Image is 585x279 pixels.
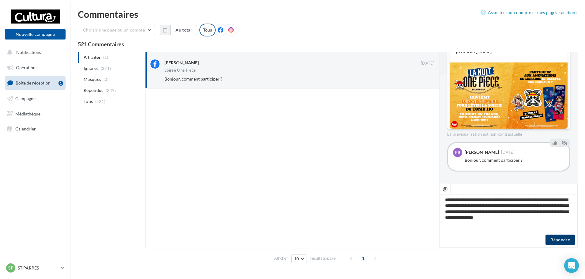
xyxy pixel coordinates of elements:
[95,99,106,104] span: (521)
[84,65,98,71] span: Ignorés
[199,24,216,36] div: Tous
[545,235,575,245] button: Répondre
[15,126,36,131] span: Calendrier
[84,76,101,82] span: Masqués
[8,265,13,271] span: SP
[160,25,197,35] button: Au total
[18,265,58,271] p: ST PARRES
[58,81,63,86] div: 1
[447,129,570,137] div: La prévisualisation est non-contractuelle
[84,87,104,93] span: Répondus
[101,66,111,71] span: (271)
[16,80,51,85] span: Boîte de réception
[16,50,41,55] span: Notifications
[421,61,434,66] span: [DATE]
[16,65,37,70] span: Opérations
[83,27,145,32] span: Choisir une page ou un compte
[4,123,67,135] a: Calendrier
[170,25,197,35] button: Au total
[164,68,196,72] div: Soirée One Piece
[358,253,368,263] span: 1
[294,256,299,261] span: 10
[164,60,199,66] div: [PERSON_NAME]
[78,41,578,47] div: 521 Commentaires
[481,9,578,16] a: Associer mon compte et mes pages Facebook
[465,157,564,163] div: Bonjour, comment participer ?
[78,25,155,35] button: Choisir une page ou un compte
[5,262,66,274] a: SP ST PARRES
[5,29,66,40] button: Nouvelle campagne
[443,186,448,191] i: @
[274,255,288,261] span: Afficher
[104,77,109,82] span: (2)
[4,61,67,74] a: Opérations
[4,107,67,120] a: Médiathèque
[291,254,307,263] button: 10
[106,88,116,93] span: (249)
[84,98,93,104] span: Tous
[564,258,579,273] div: Open Intercom Messenger
[465,150,499,154] div: [PERSON_NAME]
[15,96,37,101] span: Campagnes
[455,149,460,156] span: FB
[78,9,578,19] div: Commentaires
[310,255,336,261] span: résultats/page
[164,76,222,81] span: Bonjour, comment participer ?
[4,46,64,59] button: Notifications
[4,76,67,89] a: Boîte de réception1
[15,111,40,116] span: Médiathèque
[4,92,67,105] a: Campagnes
[440,184,450,194] button: @
[501,150,515,154] span: [DATE]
